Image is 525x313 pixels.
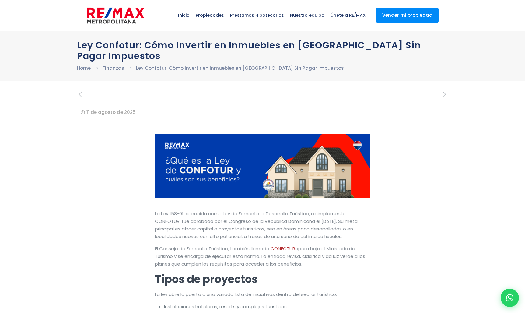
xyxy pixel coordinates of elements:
[227,6,287,24] span: Préstamos Hipotecarios
[327,6,369,24] span: Únete a RE/MAX
[155,210,358,240] span: La Ley 158-01, conocida como Ley de Fomento al Desarrollo Turístico, o simplemente CONFOTUR, fue ...
[271,245,295,252] span: CONFOTUR
[77,89,85,100] i: previous post
[155,134,371,198] img: Gráfico de una propiedad en venta exenta de impuestos por ley confotur
[441,90,448,99] a: next post
[155,245,269,252] span: El Consejo de Fomento Turístico, también llamado
[376,8,439,23] a: Vender mi propiedad
[155,245,365,267] span: opera bajo el Ministerio de Turismo y se encarga de ejecutar esta norma. La entidad revisa, clasi...
[193,6,227,24] span: Propiedades
[87,6,144,25] img: remax-metropolitana-logo
[77,40,448,61] h1: Ley Confotur: Cómo Invertir en Inmuebles en [GEOGRAPHIC_DATA] Sin Pagar Impuestos
[136,65,344,71] a: Ley Confotur: Cómo Invertir en Inmuebles en [GEOGRAPHIC_DATA] Sin Pagar Impuestos
[155,272,258,287] b: Tipos de proyectos
[155,291,337,297] span: La ley abre la puerta a una variada lista de iniciativas dentro del sector turístico:
[175,6,193,24] span: Inicio
[86,109,136,115] time: 11 de agosto de 2025
[77,65,91,71] a: Home
[269,245,295,252] a: CONFOTUR
[77,90,85,99] a: previous post
[103,65,124,71] a: Finanzas
[164,303,288,310] span: Instalaciones hoteleras, resorts y complejos turísticos.
[441,89,448,100] i: next post
[287,6,327,24] span: Nuestro equipo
